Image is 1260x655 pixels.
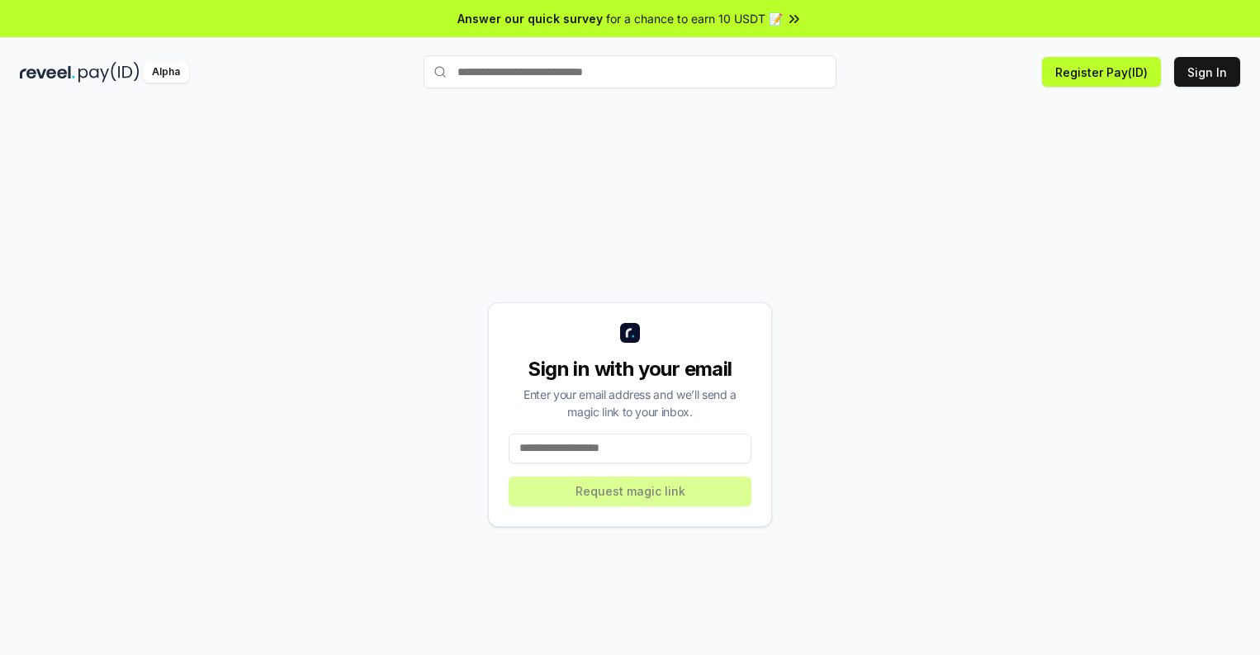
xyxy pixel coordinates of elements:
img: pay_id [78,62,140,83]
span: Answer our quick survey [457,10,603,27]
div: Enter your email address and we’ll send a magic link to your inbox. [509,386,751,420]
div: Sign in with your email [509,356,751,382]
div: Alpha [143,62,189,83]
span: for a chance to earn 10 USDT 📝 [606,10,783,27]
img: reveel_dark [20,62,75,83]
button: Register Pay(ID) [1042,57,1161,87]
button: Sign In [1174,57,1240,87]
img: logo_small [620,323,640,343]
